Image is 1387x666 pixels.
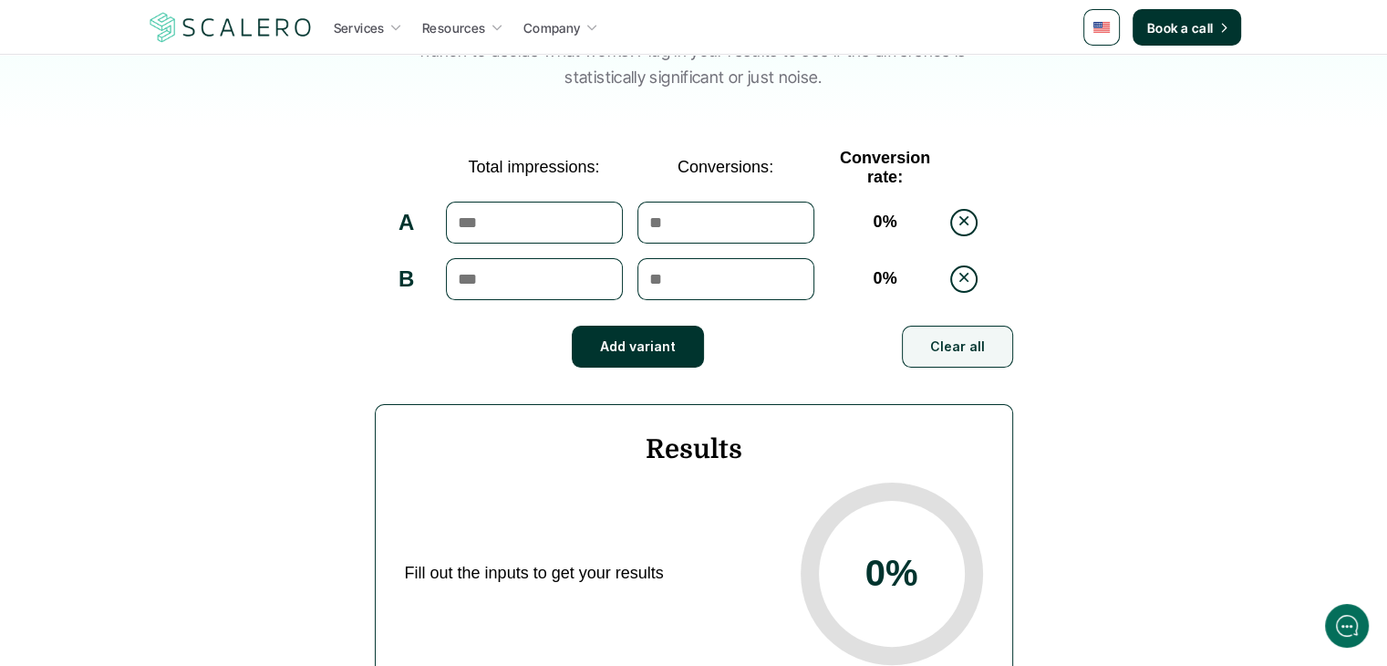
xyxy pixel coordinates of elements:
[334,18,385,37] p: Services
[375,194,439,251] td: A
[118,253,219,267] span: New conversation
[1147,18,1214,37] p: Book a call
[1133,9,1241,46] a: Book a call
[630,141,822,194] td: Conversions:
[28,242,336,278] button: New conversation
[439,141,630,194] td: Total impressions:
[405,564,775,583] span: Fill out the inputs to get your results
[1325,604,1369,648] iframe: gist-messenger-bubble-iframe
[147,10,315,45] img: Scalero company logo
[27,121,337,209] h2: Let us know if we can help with lifecycle marketing.
[572,326,704,368] button: Add variant
[822,194,949,251] td: 0 %
[152,548,231,560] span: We run on Gist
[822,251,949,307] td: 0 %
[902,326,1013,368] button: Clear all
[27,88,337,118] h1: Hi! Welcome to [GEOGRAPHIC_DATA].
[822,141,949,194] td: Conversion rate:
[405,434,983,464] h4: Results
[865,553,918,594] span: 0 %
[147,11,315,44] a: Scalero company logo
[422,18,486,37] p: Resources
[523,18,581,37] p: Company
[375,251,439,307] td: B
